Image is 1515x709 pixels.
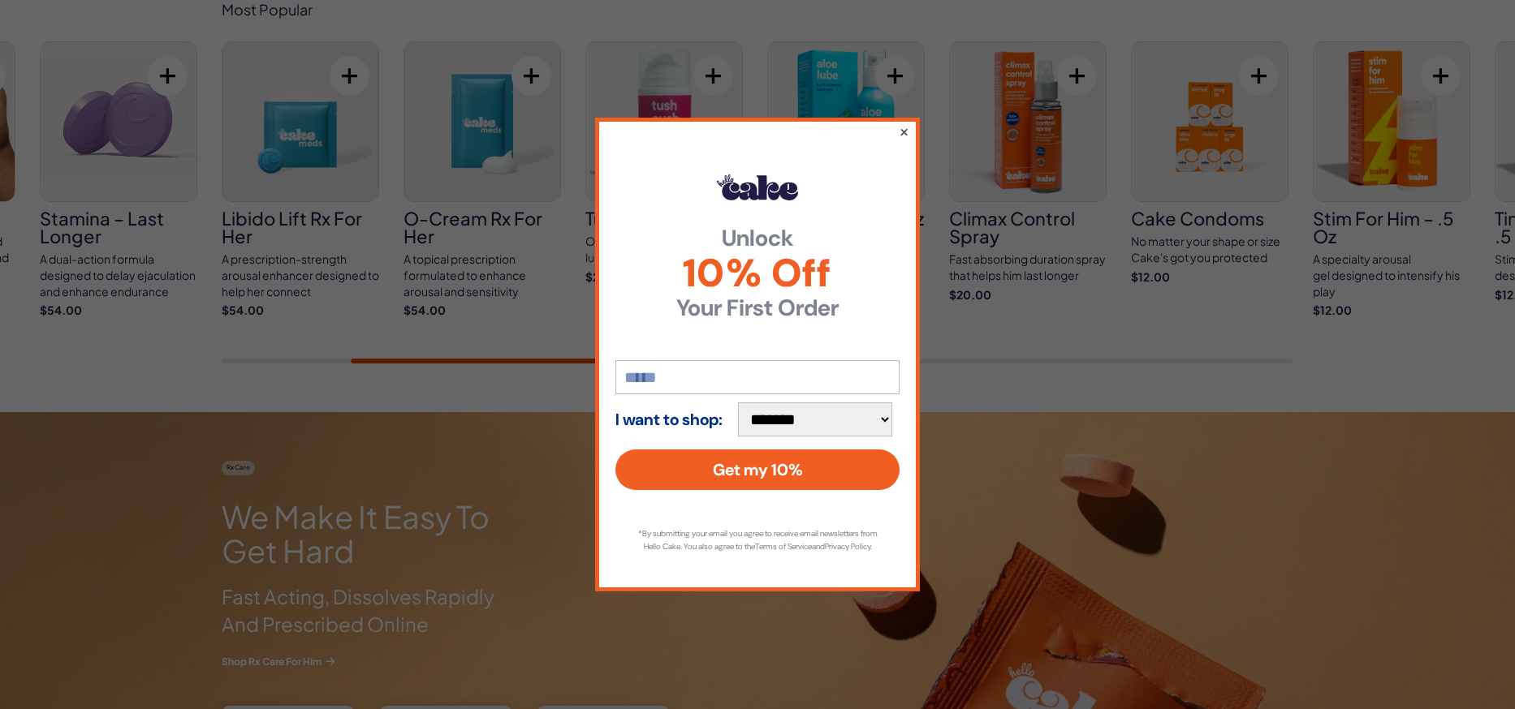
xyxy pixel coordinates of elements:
p: *By submitting your email you agree to receive email newsletters from Hello Cake. You also agree ... [632,527,883,553]
button: Get my 10% [615,449,900,490]
img: Hello Cake [717,174,798,200]
strong: Your First Order [615,297,900,320]
strong: Unlock [615,227,900,250]
a: Terms of Service [755,541,812,552]
button: × [899,122,909,141]
a: Privacy Policy [825,541,870,552]
span: 10% Off [615,254,900,293]
strong: I want to shop: [615,410,723,428]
